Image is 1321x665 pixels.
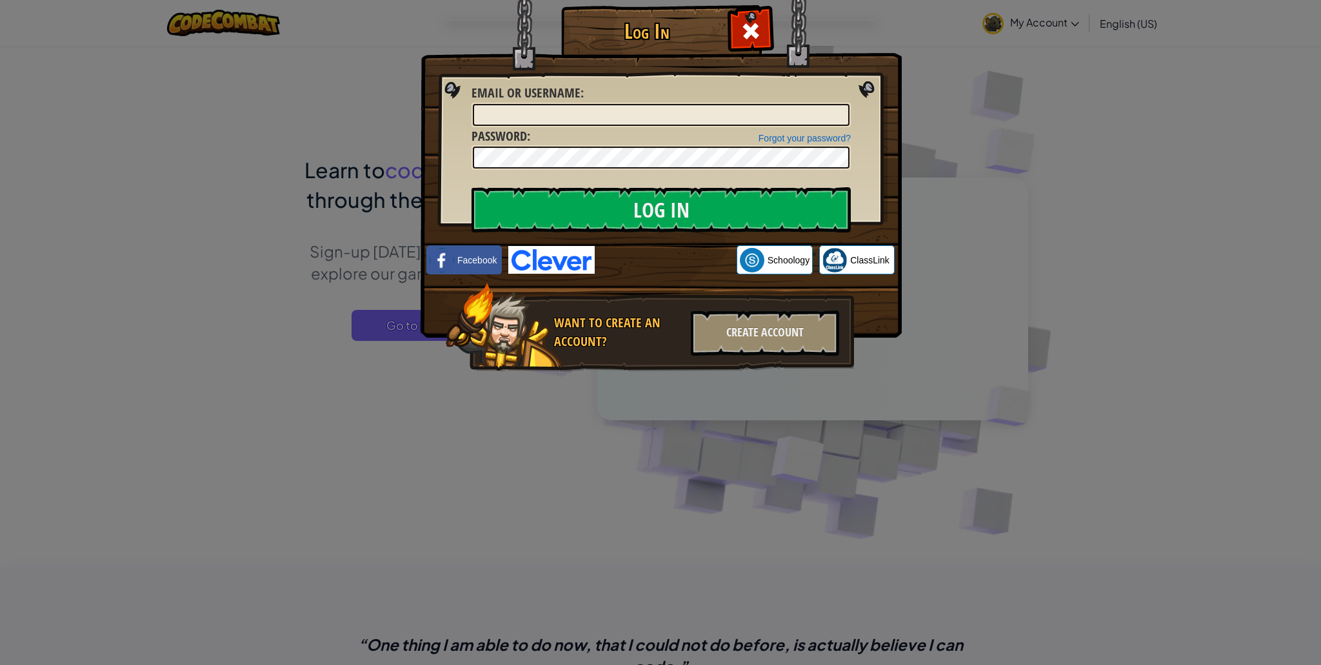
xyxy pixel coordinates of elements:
div: Create Account [691,311,839,356]
a: Forgot your password? [759,133,851,143]
iframe: Sign in with Google Button [595,246,737,274]
span: Email or Username [472,84,581,101]
label: : [472,84,584,103]
img: classlink-logo-small.png [822,248,847,272]
span: Password [472,127,527,145]
span: Schoology [768,254,809,267]
h1: Log In [564,20,729,43]
img: clever-logo-blue.png [508,246,595,274]
input: Log In [472,187,851,232]
div: Want to create an account? [554,314,683,351]
span: ClassLink [850,254,889,267]
img: schoology.png [740,248,764,272]
img: facebook_small.png [430,248,454,272]
span: Facebook [457,254,497,267]
label: : [472,127,530,146]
